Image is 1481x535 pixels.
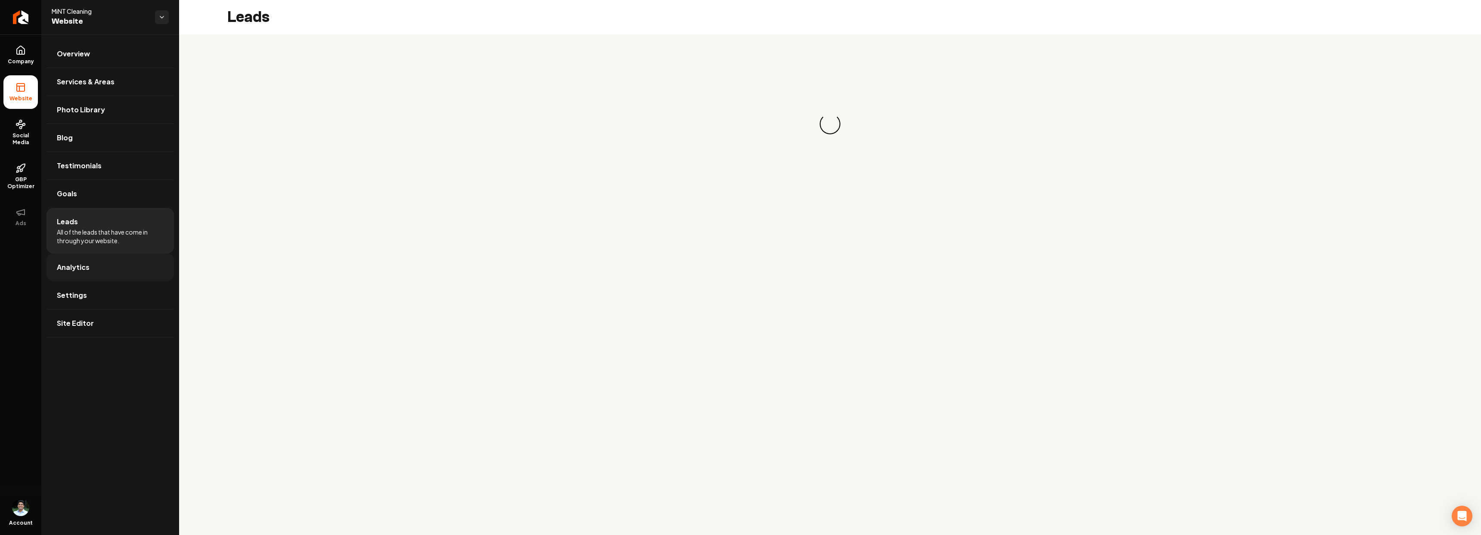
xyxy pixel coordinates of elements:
span: Ads [12,220,30,227]
span: MiNT Cleaning [52,7,148,15]
a: Goals [46,180,174,207]
span: Website [52,15,148,28]
div: Loading [816,110,843,137]
span: Analytics [57,262,90,272]
a: Overview [46,40,174,68]
span: Website [6,95,36,102]
span: Social Media [3,132,38,146]
button: Open user button [12,499,29,516]
img: Rebolt Logo [13,10,29,24]
a: Settings [46,281,174,309]
span: Overview [57,49,90,59]
span: Services & Areas [57,77,115,87]
span: Photo Library [57,105,105,115]
span: Blog [57,133,73,143]
span: Testimonials [57,161,102,171]
button: Ads [3,200,38,234]
a: Blog [46,124,174,152]
h2: Leads [227,9,270,26]
img: Arwin Rahmatpanah [12,499,29,516]
span: Account [9,520,33,526]
span: Company [4,58,37,65]
span: Goals [57,189,77,199]
span: Leads [57,216,78,227]
a: Analytics [46,254,174,281]
span: Site Editor [57,318,94,328]
span: Settings [57,290,87,300]
a: GBP Optimizer [3,156,38,197]
a: Services & Areas [46,68,174,96]
a: Company [3,38,38,72]
span: GBP Optimizer [3,176,38,190]
a: Site Editor [46,309,174,337]
a: Photo Library [46,96,174,124]
span: All of the leads that have come in through your website. [57,228,164,245]
div: Open Intercom Messenger [1452,506,1472,526]
a: Testimonials [46,152,174,179]
a: Social Media [3,112,38,153]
